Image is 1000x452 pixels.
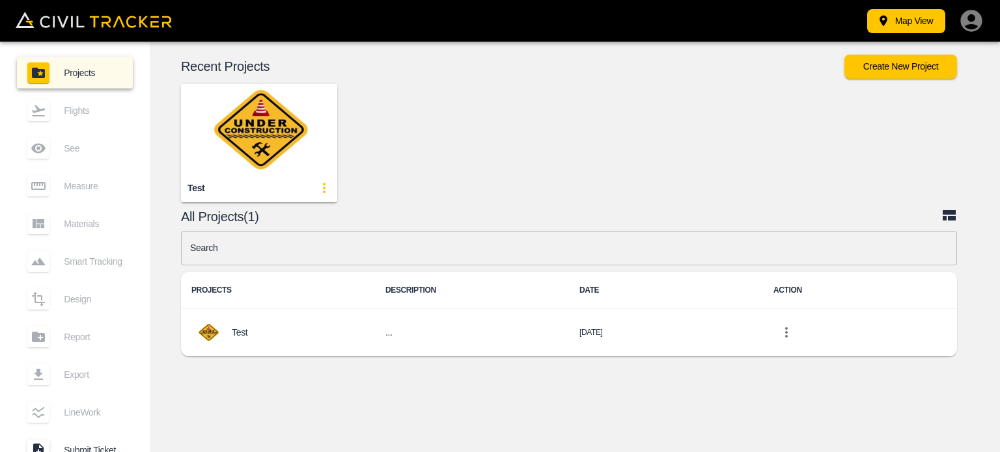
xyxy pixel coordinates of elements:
[375,272,569,309] th: DESCRIPTION
[16,12,172,28] img: Civil Tracker
[187,182,204,194] div: test
[181,84,337,175] img: test
[181,61,844,72] p: Recent Projects
[181,272,375,309] th: PROJECTS
[844,55,957,79] button: Create New Project
[181,272,957,356] table: project-list-table
[569,309,763,356] td: [DATE]
[569,272,763,309] th: DATE
[867,9,945,33] button: Map View
[17,57,133,88] a: Projects
[181,211,941,222] p: All Projects(1)
[385,325,559,341] h6: ...
[232,327,247,338] p: test
[64,68,122,78] span: Projects
[311,175,337,201] button: update-card-details
[191,319,225,345] img: project-image
[763,272,957,309] th: ACTION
